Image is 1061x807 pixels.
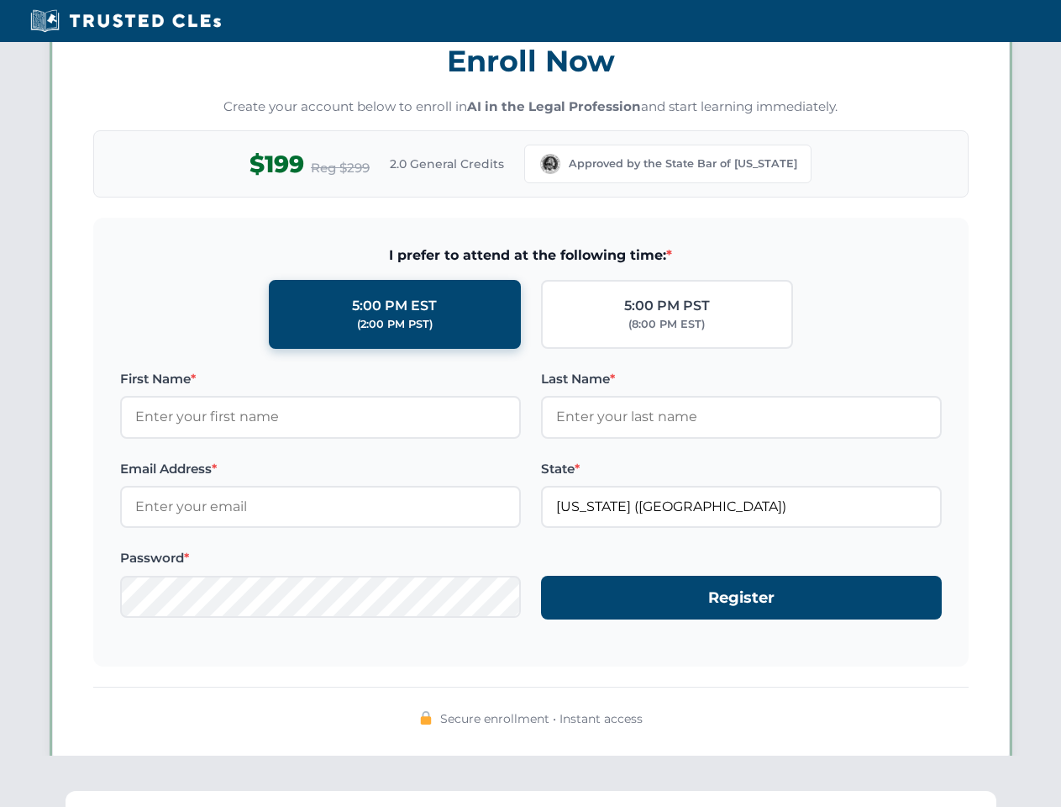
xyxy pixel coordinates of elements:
[357,316,433,333] div: (2:00 PM PST)
[311,158,370,178] span: Reg $299
[249,145,304,183] span: $199
[541,369,942,389] label: Last Name
[120,459,521,479] label: Email Address
[352,295,437,317] div: 5:00 PM EST
[628,316,705,333] div: (8:00 PM EST)
[467,98,641,114] strong: AI in the Legal Profession
[93,98,969,117] p: Create your account below to enroll in and start learning immediately.
[93,34,969,87] h3: Enroll Now
[541,459,942,479] label: State
[624,295,710,317] div: 5:00 PM PST
[569,156,797,172] span: Approved by the State Bar of [US_STATE]
[120,548,521,568] label: Password
[120,245,942,266] span: I prefer to attend at the following time:
[541,576,942,620] button: Register
[120,486,521,528] input: Enter your email
[120,369,521,389] label: First Name
[390,155,504,173] span: 2.0 General Credits
[25,8,226,34] img: Trusted CLEs
[541,486,942,528] input: Washington (WA)
[440,709,643,728] span: Secure enrollment • Instant access
[538,152,562,176] img: Washington Bar
[419,711,433,725] img: 🔒
[541,396,942,438] input: Enter your last name
[120,396,521,438] input: Enter your first name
